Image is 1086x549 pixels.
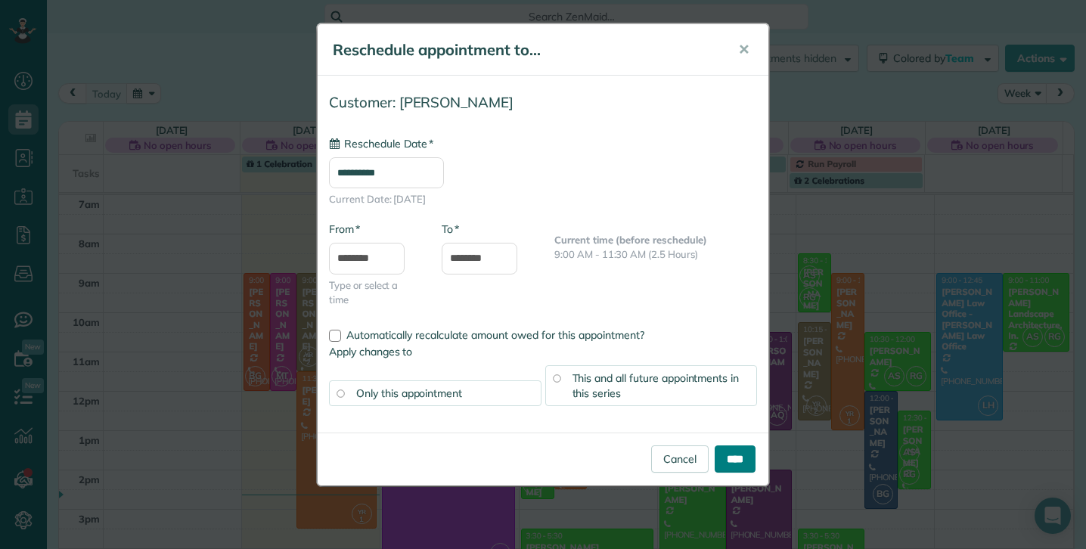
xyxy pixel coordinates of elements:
[554,234,707,246] b: Current time (before reschedule)
[337,389,344,397] input: Only this appointment
[333,39,717,60] h5: Reschedule appointment to...
[554,247,757,262] p: 9:00 AM - 11:30 AM (2.5 Hours)
[329,136,433,151] label: Reschedule Date
[329,344,757,359] label: Apply changes to
[572,371,740,400] span: This and all future appointments in this series
[329,222,360,237] label: From
[329,278,419,307] span: Type or select a time
[346,328,644,342] span: Automatically recalculate amount owed for this appointment?
[553,374,560,382] input: This and all future appointments in this series
[356,386,462,400] span: Only this appointment
[442,222,459,237] label: To
[329,95,757,110] h4: Customer: [PERSON_NAME]
[329,192,757,206] span: Current Date: [DATE]
[651,445,709,473] a: Cancel
[738,41,749,58] span: ✕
